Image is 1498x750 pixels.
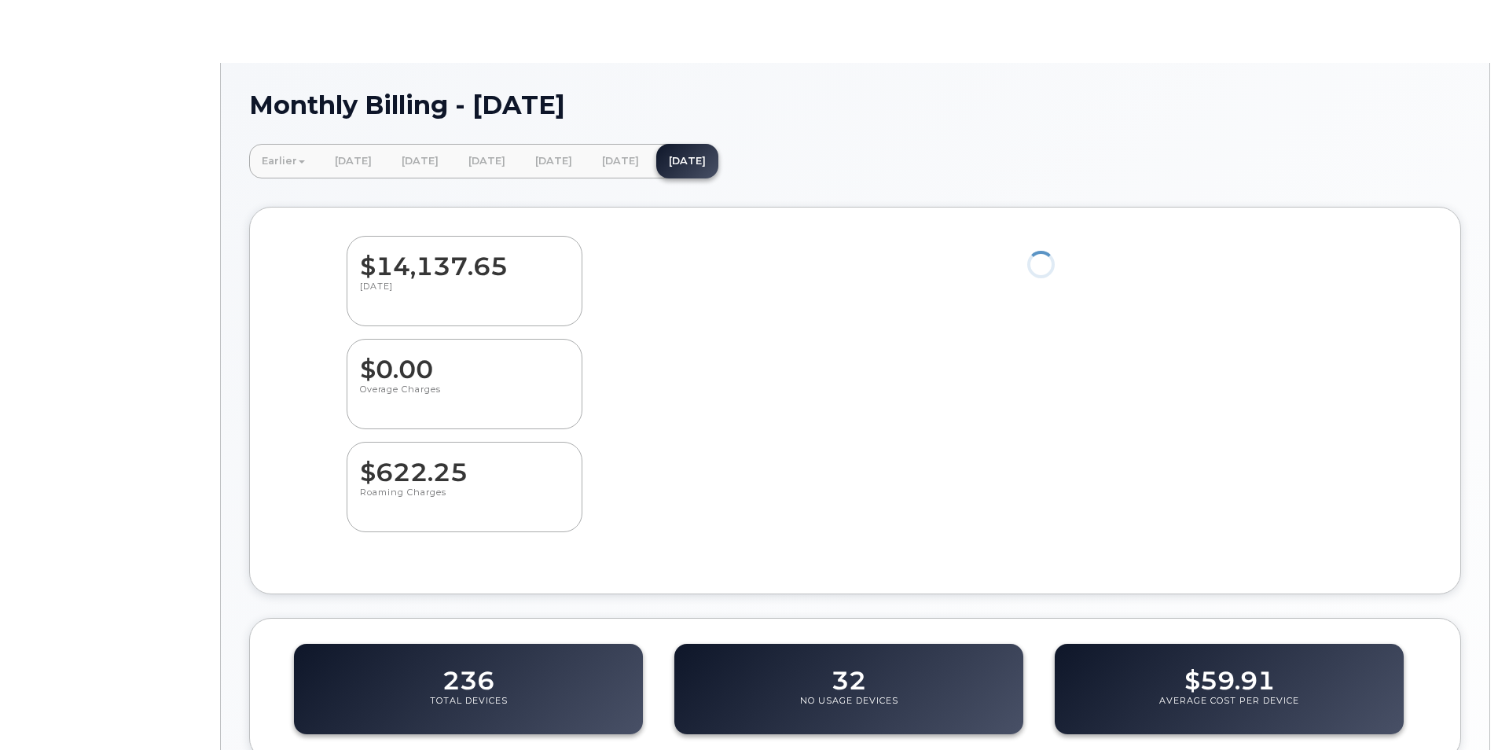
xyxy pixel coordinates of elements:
[656,144,718,178] a: [DATE]
[360,384,569,412] p: Overage Charges
[360,237,569,281] dd: $14,137.65
[1159,695,1299,723] p: Average Cost Per Device
[430,695,508,723] p: Total Devices
[249,91,1461,119] h1: Monthly Billing - [DATE]
[442,651,494,695] dd: 236
[389,144,451,178] a: [DATE]
[523,144,585,178] a: [DATE]
[800,695,898,723] p: No Usage Devices
[589,144,652,178] a: [DATE]
[456,144,518,178] a: [DATE]
[360,281,569,309] p: [DATE]
[1184,651,1275,695] dd: $59.91
[322,144,384,178] a: [DATE]
[832,651,866,695] dd: 32
[360,487,569,515] p: Roaming Charges
[360,443,569,487] dd: $622.25
[249,144,318,178] a: Earlier
[360,340,569,384] dd: $0.00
